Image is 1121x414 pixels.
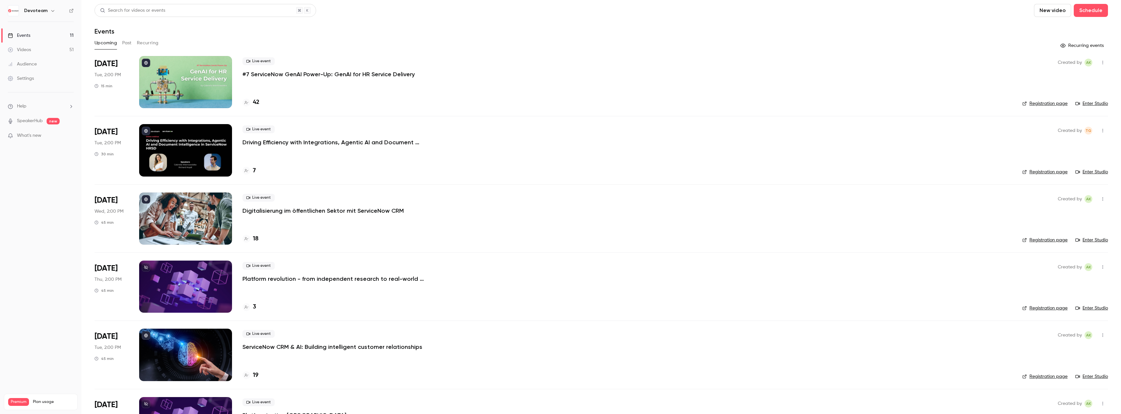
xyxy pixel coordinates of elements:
span: Created by [1058,59,1082,66]
span: Adrianna Kielin [1085,400,1092,407]
span: Adrianna Kielin [1085,195,1092,203]
a: SpeakerHub [17,118,43,124]
span: Adrianna Kielin [1085,263,1092,271]
span: Created by [1058,263,1082,271]
h4: 19 [253,371,258,380]
div: 45 min [95,288,114,293]
span: Wed, 2:00 PM [95,208,124,215]
button: New video [1034,4,1071,17]
span: Adrianna Kielin [1085,331,1092,339]
div: Aug 26 Tue, 2:00 PM (Europe/Amsterdam) [95,56,129,108]
div: Search for videos or events [100,7,165,14]
li: help-dropdown-opener [8,103,74,110]
a: #7 ServiceNow GenAI Power-Up: GenAI for HR Service Delivery [242,70,415,78]
span: Created by [1058,331,1082,339]
span: new [47,118,60,124]
a: Registration page [1022,305,1068,311]
span: AK [1086,263,1091,271]
a: Driving Efficiency with Integrations, Agentic AI and Document Intelligence in ServiceNow HRSD [242,138,438,146]
div: Events [8,32,30,39]
span: AK [1086,400,1091,407]
div: 45 min [95,220,114,225]
img: Devoteam [8,6,19,16]
span: [DATE] [95,127,118,137]
span: AK [1086,59,1091,66]
span: [DATE] [95,59,118,69]
span: Created by [1058,127,1082,135]
span: Help [17,103,26,110]
a: 18 [242,235,258,243]
span: Adrianna Kielin [1085,59,1092,66]
div: Sep 23 Tue, 2:00 PM (Europe/Amsterdam) [95,329,129,381]
span: Tue, 2:00 PM [95,72,121,78]
span: Created by [1058,195,1082,203]
iframe: Noticeable Trigger [66,133,74,139]
a: 42 [242,98,259,107]
h4: 42 [253,98,259,107]
div: Videos [8,47,31,53]
span: Plan usage [33,399,73,405]
span: Created by [1058,400,1082,407]
span: Tereza Gáliková [1085,127,1092,135]
span: Tue, 2:00 PM [95,140,121,146]
h1: Events [95,27,114,35]
span: AK [1086,331,1091,339]
a: 19 [242,371,258,380]
div: 30 min [95,151,114,157]
a: ServiceNow CRM & AI: Building intelligent customer relationships [242,343,422,351]
span: Tue, 2:00 PM [95,344,121,351]
span: TG [1085,127,1091,135]
span: Thu, 2:00 PM [95,276,122,283]
a: Enter Studio [1075,305,1108,311]
div: Settings [8,75,34,82]
span: [DATE] [95,195,118,206]
span: AK [1086,195,1091,203]
span: [DATE] [95,400,118,410]
a: Enter Studio [1075,100,1108,107]
a: Digitalisierung im öffentlichen Sektor mit ServiceNow CRM [242,207,404,215]
h4: 7 [253,166,256,175]
h4: 3 [253,303,256,311]
button: Recurring events [1057,40,1108,51]
div: Sep 9 Tue, 2:00 PM (Europe/Prague) [95,124,129,176]
a: Registration page [1022,237,1068,243]
span: Live event [242,398,275,406]
button: Recurring [137,38,159,48]
div: Sep 18 Thu, 2:00 PM (Europe/Amsterdam) [95,261,129,313]
a: Registration page [1022,373,1068,380]
div: 45 min [95,356,114,361]
span: Live event [242,57,275,65]
span: Live event [242,125,275,133]
span: Premium [8,398,29,406]
a: Registration page [1022,169,1068,175]
button: Past [122,38,132,48]
a: Enter Studio [1075,373,1108,380]
div: Audience [8,61,37,67]
h4: 18 [253,235,258,243]
div: 15 min [95,83,112,89]
a: Enter Studio [1075,169,1108,175]
a: Platform revolution - from independent research to real-world results [242,275,438,283]
button: Upcoming [95,38,117,48]
a: Enter Studio [1075,237,1108,243]
span: Live event [242,330,275,338]
span: [DATE] [95,331,118,342]
span: [DATE] [95,263,118,274]
a: 7 [242,166,256,175]
a: Registration page [1022,100,1068,107]
button: Schedule [1074,4,1108,17]
a: 3 [242,303,256,311]
span: What's new [17,132,41,139]
span: Live event [242,194,275,202]
h6: Devoteam [24,7,48,14]
span: Live event [242,262,275,270]
div: Sep 17 Wed, 2:00 PM (Europe/Amsterdam) [95,193,129,245]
